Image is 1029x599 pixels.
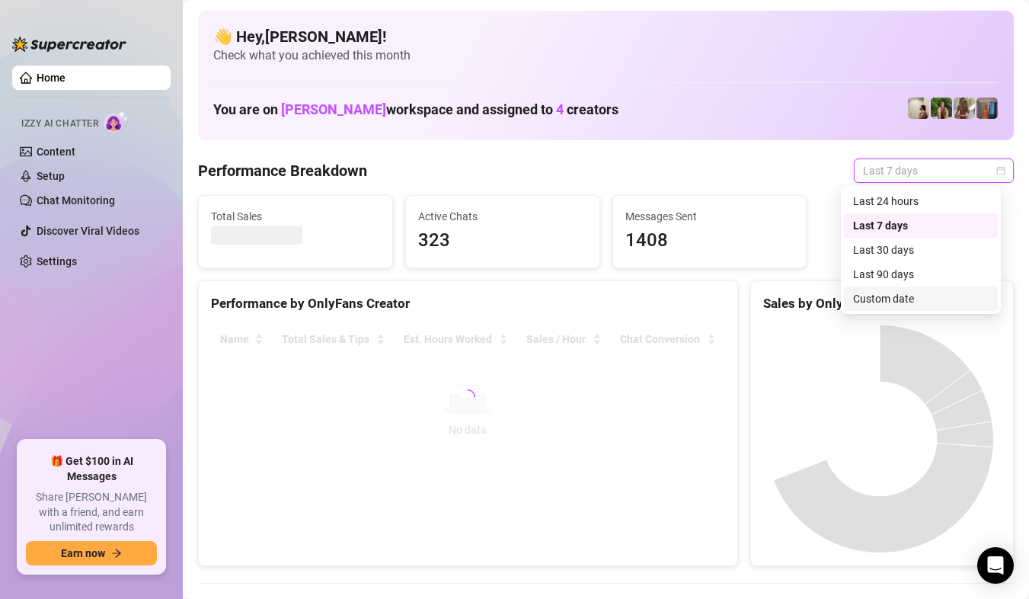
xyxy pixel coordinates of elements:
[556,101,564,117] span: 4
[954,98,975,119] img: Nathaniel
[908,98,929,119] img: Ralphy
[213,101,618,118] h1: You are on workspace and assigned to creators
[977,547,1014,584] div: Open Intercom Messenger
[281,101,386,117] span: [PERSON_NAME]
[844,213,998,238] div: Last 7 days
[213,47,999,64] span: Check what you achieved this month
[853,193,989,210] div: Last 24 hours
[976,98,998,119] img: Wayne
[853,290,989,307] div: Custom date
[844,238,998,262] div: Last 30 days
[37,194,115,207] a: Chat Monitoring
[26,541,157,565] button: Earn nowarrow-right
[198,160,367,181] h4: Performance Breakdown
[211,208,380,225] span: Total Sales
[211,293,725,314] div: Performance by OnlyFans Creator
[863,159,1005,182] span: Last 7 days
[418,226,587,255] span: 323
[37,170,65,182] a: Setup
[625,226,794,255] span: 1408
[996,166,1005,175] span: calendar
[111,548,122,559] span: arrow-right
[418,208,587,225] span: Active Chats
[26,454,157,484] span: 🎁 Get $100 in AI Messages
[37,255,77,267] a: Settings
[37,146,75,158] a: Content
[460,389,475,405] span: loading
[26,490,157,535] span: Share [PERSON_NAME] with a friend, and earn unlimited rewards
[853,242,989,258] div: Last 30 days
[844,262,998,287] div: Last 90 days
[61,547,105,559] span: Earn now
[931,98,952,119] img: Nathaniel
[853,266,989,283] div: Last 90 days
[37,72,66,84] a: Home
[625,208,794,225] span: Messages Sent
[21,117,98,131] span: Izzy AI Chatter
[844,287,998,311] div: Custom date
[844,189,998,213] div: Last 24 hours
[12,37,126,52] img: logo-BBDzfeDw.svg
[763,293,1001,314] div: Sales by OnlyFans Creator
[213,26,999,47] h4: 👋 Hey, [PERSON_NAME] !
[37,225,139,237] a: Discover Viral Videos
[104,111,128,133] img: AI Chatter
[853,217,989,234] div: Last 7 days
